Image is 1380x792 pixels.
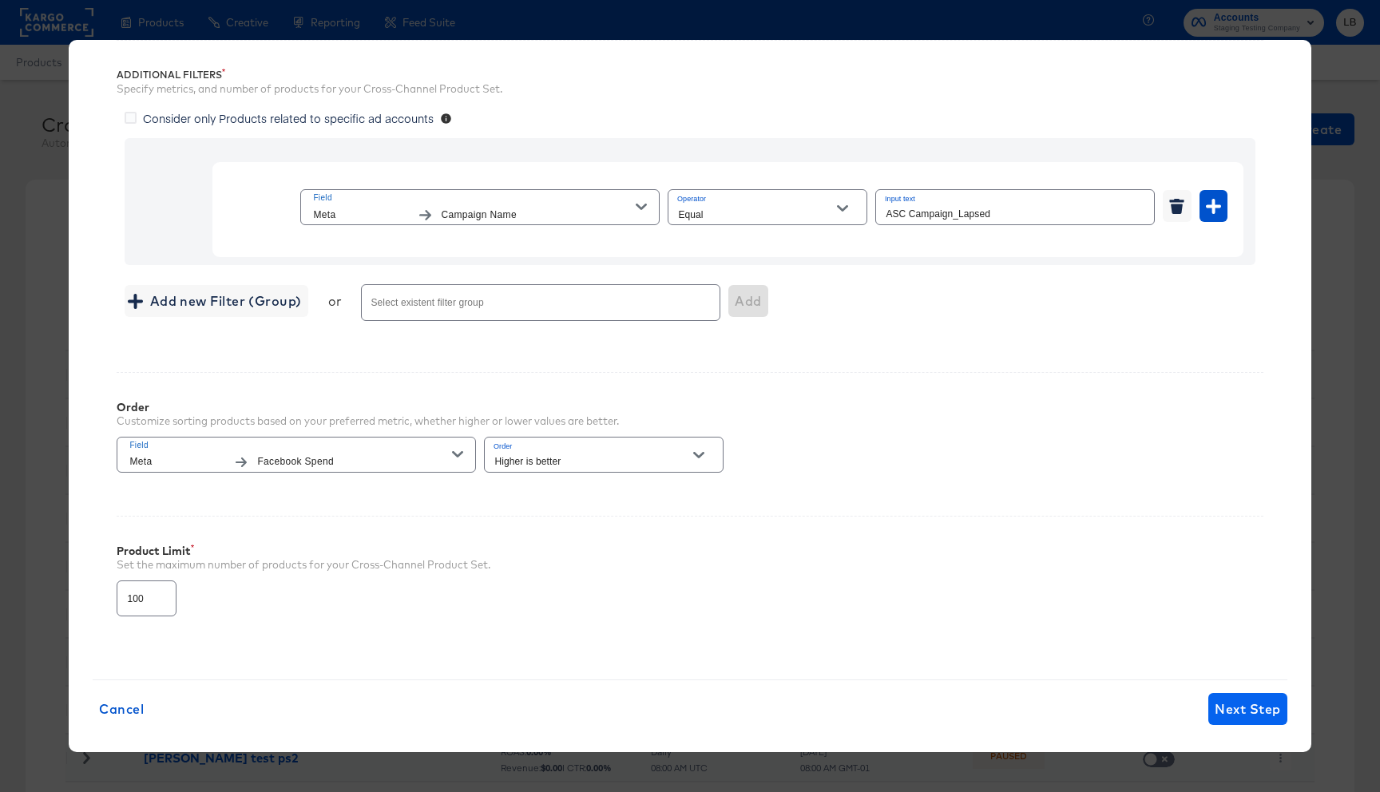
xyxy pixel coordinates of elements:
button: Open [831,196,855,220]
input: Input search term [876,190,1154,224]
span: Cancel [99,698,144,720]
div: Additional Filters [117,69,1263,81]
div: or [328,293,342,309]
button: Cancel [93,693,150,725]
span: Meta [313,207,409,224]
span: Consider only Products related to specific ad accounts [143,110,434,126]
button: Next Step [1208,693,1287,725]
span: Field [129,438,452,453]
div: Order [117,401,619,414]
span: Campaign Name [441,207,636,224]
button: Open [687,443,711,467]
div: Customize sorting products based on your preferred metric, whether higher or lower values are bet... [117,414,619,429]
span: Field [313,191,636,205]
div: Specify metrics, and number of products for your Cross-Channel Product Set. [117,81,1263,97]
button: Add new Filter (Group) [125,285,307,317]
span: Meta [129,453,225,470]
div: Product Limit [117,544,1263,557]
div: Set the maximum number of products for your Cross-Channel Product Set. [117,557,1263,572]
button: FieldMetaCampaign Name [300,189,660,225]
span: Next Step [1215,698,1280,720]
button: FieldMetaFacebook Spend [117,437,476,473]
span: Facebook Spend [257,453,452,470]
span: Add new Filter (Group) [131,290,301,312]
